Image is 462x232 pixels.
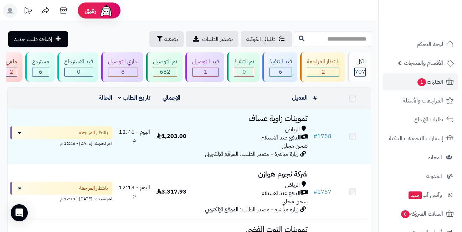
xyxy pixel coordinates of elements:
a: الكل707 [346,52,373,82]
span: السلات المتروكة [400,209,443,219]
span: وآتس آب [408,190,442,200]
div: 2 [6,68,17,76]
a: تاريخ الطلب [118,94,150,102]
span: طلباتي المُوكلة [246,35,276,43]
span: 8 [121,68,125,76]
div: قيد التوصيل [192,58,219,66]
span: الدفع عند الاستلام [261,189,301,197]
div: 6 [32,68,49,76]
span: تصفية [164,35,178,43]
a: قيد التوصيل 1 [184,52,226,82]
span: إضافة طلب جديد [14,35,52,43]
a: تصدير الطلبات [186,31,238,47]
div: قيد التنفيذ [269,58,292,66]
span: جديد [409,191,422,199]
span: الرياض [285,126,300,134]
span: 6 [279,68,282,76]
a: السلات المتروكة0 [383,205,458,222]
span: الدفع عند الاستلام [261,134,301,142]
a: #1758 [313,132,332,141]
span: إشعارات التحويلات البنكية [389,133,443,143]
div: 0 [234,68,254,76]
span: تصدير الطلبات [202,35,233,43]
div: تم التنفيذ [234,58,254,66]
span: 2 [322,68,325,76]
a: مسترجع 6 [24,52,56,82]
a: تم التنفيذ 0 [226,52,261,82]
span: لوحة التحكم [417,39,443,49]
div: اخر تحديث: [DATE] - 12:13 م [10,195,112,202]
a: المدونة [383,168,458,185]
span: بانتظار المراجعة [79,185,108,192]
div: اخر تحديث: [DATE] - 12:46 م [10,139,112,147]
button: تصفية [149,31,184,47]
span: 2 [10,68,13,76]
a: جاري التوصيل 8 [100,52,145,82]
a: تحديثات المنصة [19,4,37,20]
div: 1 [192,68,219,76]
span: رفيق [85,6,96,15]
span: 6 [39,68,42,76]
a: قيد التنفيذ 6 [261,52,299,82]
span: زيارة مباشرة - مصدر الطلب: الموقع الإلكتروني [205,205,298,214]
span: الأقسام والمنتجات [404,58,443,68]
span: طلبات الإرجاع [414,115,443,125]
div: بانتظار المراجعة [307,58,339,66]
a: إضافة طلب جديد [8,31,68,47]
a: الطلبات1 [383,73,458,90]
span: المدونة [426,171,442,181]
div: مسترجع [32,58,49,66]
span: # [313,132,317,141]
div: تم التوصيل [153,58,177,66]
a: العميل [292,94,308,102]
div: 2 [307,68,339,76]
a: الإجمالي [163,94,180,102]
span: 0 [401,210,410,218]
span: بانتظار المراجعة [79,129,108,136]
span: اليوم - 12:13 م [119,183,150,200]
a: العملاء [383,149,458,166]
a: لوحة التحكم [383,36,458,53]
a: إشعارات التحويلات البنكية [383,130,458,147]
span: 3,317.93 [156,188,186,196]
span: # [313,188,317,196]
a: طلباتي المُوكلة [241,31,292,47]
a: تم التوصيل 682 [145,52,184,82]
div: الكل [354,58,366,66]
span: شحن مجاني [282,197,308,206]
div: ملغي [6,58,17,66]
span: شحن مجاني [282,142,308,150]
h3: شركة نجوم هوازن [192,170,308,178]
div: Open Intercom Messenger [11,204,28,221]
a: المراجعات والأسئلة [383,92,458,109]
a: وآتس آبجديد [383,186,458,204]
a: الحالة [99,94,112,102]
a: بانتظار المراجعة 2 [299,52,346,82]
a: قيد الاسترجاع 0 [56,52,100,82]
span: 682 [160,68,170,76]
div: 6 [269,68,292,76]
span: 0 [77,68,81,76]
a: #1757 [313,188,332,196]
h3: تموينات زاوية عساف [192,115,308,123]
div: جاري التوصيل [108,58,138,66]
span: زيارة مباشرة - مصدر الطلب: الموقع الإلكتروني [205,150,298,158]
span: 1,203.00 [156,132,186,141]
span: المراجعات والأسئلة [403,96,443,106]
span: 1 [417,78,426,86]
div: 682 [153,68,177,76]
span: 707 [355,68,365,76]
div: قيد الاسترجاع [64,58,93,66]
a: طلبات الإرجاع [383,111,458,128]
div: 8 [108,68,138,76]
span: اليوم - 12:46 م [119,128,150,144]
span: الطلبات [417,77,443,87]
img: ai-face.png [99,4,113,18]
span: 1 [204,68,207,76]
div: 0 [65,68,93,76]
span: 0 [242,68,246,76]
span: العملاء [428,152,442,162]
a: # [313,94,317,102]
span: الرياض [285,181,300,189]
